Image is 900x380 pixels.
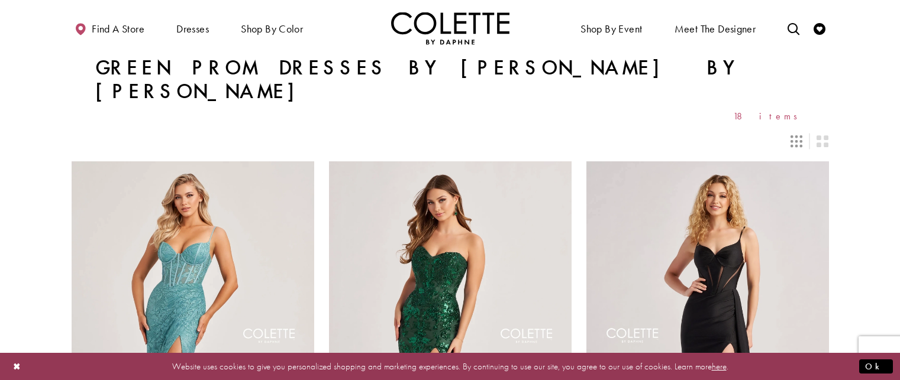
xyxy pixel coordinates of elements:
[64,128,836,154] div: Layout Controls
[859,359,893,373] button: Submit Dialog
[85,358,815,374] p: Website uses cookies to give you personalized shopping and marketing experiences. By continuing t...
[675,23,756,35] span: Meet the designer
[578,12,645,44] span: Shop By Event
[238,12,306,44] span: Shop by color
[791,135,802,147] span: Switch layout to 3 columns
[712,360,727,372] a: here
[811,12,828,44] a: Check Wishlist
[72,12,147,44] a: Find a store
[7,356,27,376] button: Close Dialog
[92,23,144,35] span: Find a store
[173,12,212,44] span: Dresses
[95,56,805,103] h1: Green Prom Dresses by [PERSON_NAME] by [PERSON_NAME]
[391,12,509,44] a: Visit Home Page
[176,23,209,35] span: Dresses
[817,135,828,147] span: Switch layout to 2 columns
[391,12,509,44] img: Colette by Daphne
[241,23,303,35] span: Shop by color
[785,12,802,44] a: Toggle search
[580,23,642,35] span: Shop By Event
[733,111,805,121] span: 18 items
[672,12,759,44] a: Meet the designer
